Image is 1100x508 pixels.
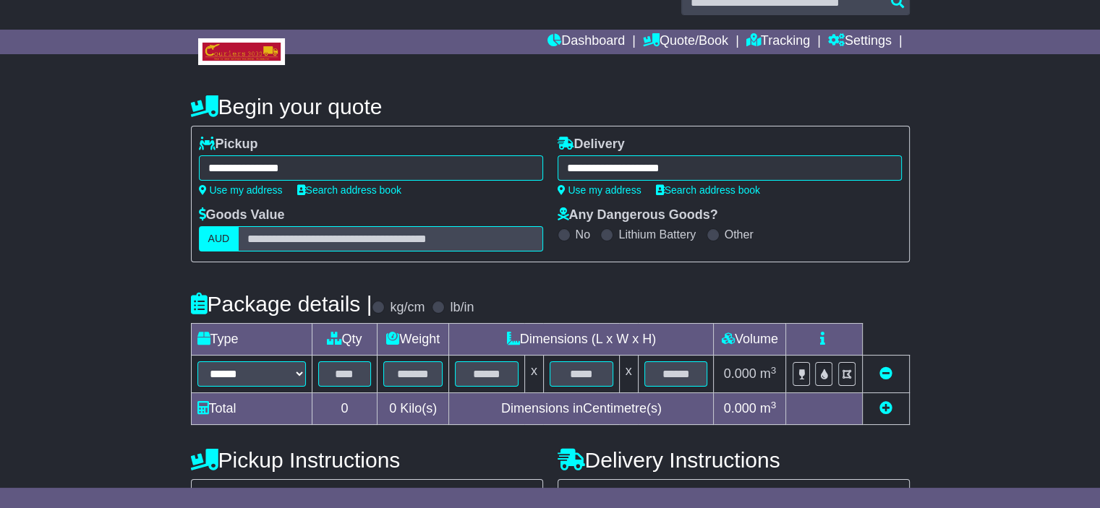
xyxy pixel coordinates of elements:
td: x [524,356,543,393]
label: Pickup [199,137,258,152]
a: Use my address [558,184,641,196]
sup: 3 [771,365,777,376]
label: kg/cm [390,300,425,316]
label: Goods Value [199,207,285,223]
a: Quote/Book [643,30,728,54]
h4: Package details | [191,292,372,316]
a: Tracking [746,30,810,54]
td: Total [191,393,312,425]
label: Other [725,228,754,241]
a: Use my address [199,184,283,196]
a: Dashboard [547,30,625,54]
h4: Delivery Instructions [558,448,910,472]
label: Lithium Battery [618,228,696,241]
label: Any Dangerous Goods? [558,207,718,223]
span: 0.000 [724,401,756,416]
label: No [576,228,590,241]
label: AUD [199,226,239,251]
span: m [760,366,777,381]
td: x [619,356,638,393]
td: Qty [312,324,378,356]
td: Dimensions in Centimetre(s) [449,393,714,425]
a: Add new item [879,401,892,416]
sup: 3 [771,400,777,410]
td: Dimensions (L x W x H) [449,324,714,356]
h4: Pickup Instructions [191,448,543,472]
td: Kilo(s) [378,393,449,425]
a: Remove this item [879,366,892,381]
label: lb/in [450,300,474,316]
a: Search address book [297,184,401,196]
h4: Begin your quote [191,95,910,119]
td: Weight [378,324,449,356]
span: 0 [389,401,396,416]
a: Search address book [656,184,760,196]
label: Delivery [558,137,625,152]
a: Settings [828,30,892,54]
td: 0 [312,393,378,425]
td: Type [191,324,312,356]
span: 0.000 [724,366,756,381]
span: m [760,401,777,416]
td: Volume [714,324,786,356]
